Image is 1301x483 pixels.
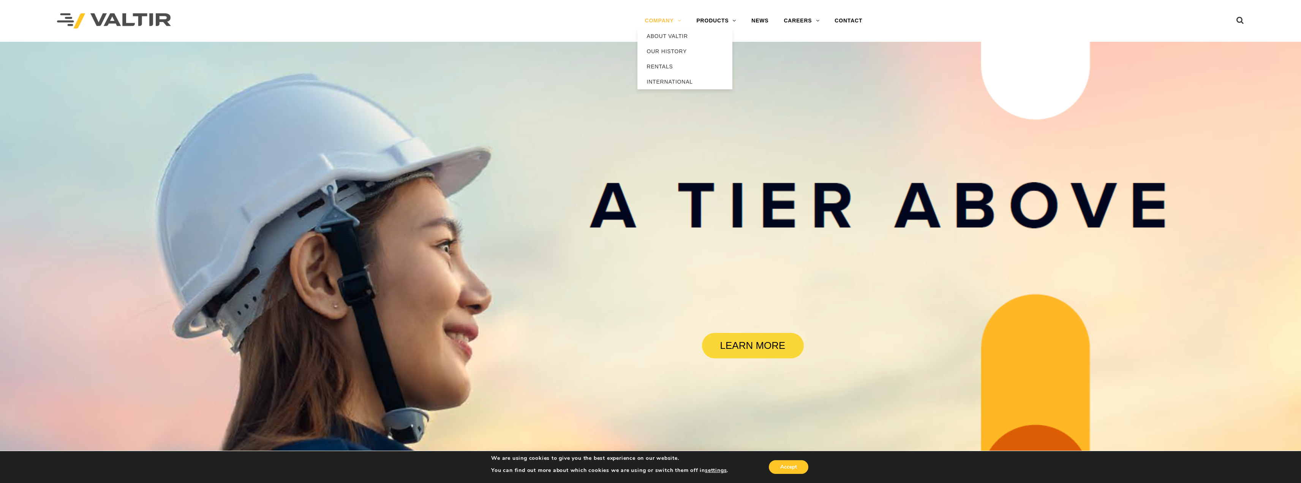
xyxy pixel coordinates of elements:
a: CAREERS [776,13,827,29]
a: NEWS [744,13,776,29]
a: RENTALS [637,59,732,74]
a: LEARN MORE [702,333,804,358]
p: We are using cookies to give you the best experience on our website. [491,455,728,462]
a: CONTACT [827,13,870,29]
a: ABOUT VALTIR [637,29,732,44]
img: Valtir [57,13,171,29]
a: COMPANY [637,13,689,29]
button: settings [705,467,727,474]
p: You can find out more about which cookies we are using or switch them off in . [491,467,728,474]
a: OUR HISTORY [637,44,732,59]
button: Accept [769,460,808,474]
a: INTERNATIONAL [637,74,732,89]
a: PRODUCTS [689,13,744,29]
